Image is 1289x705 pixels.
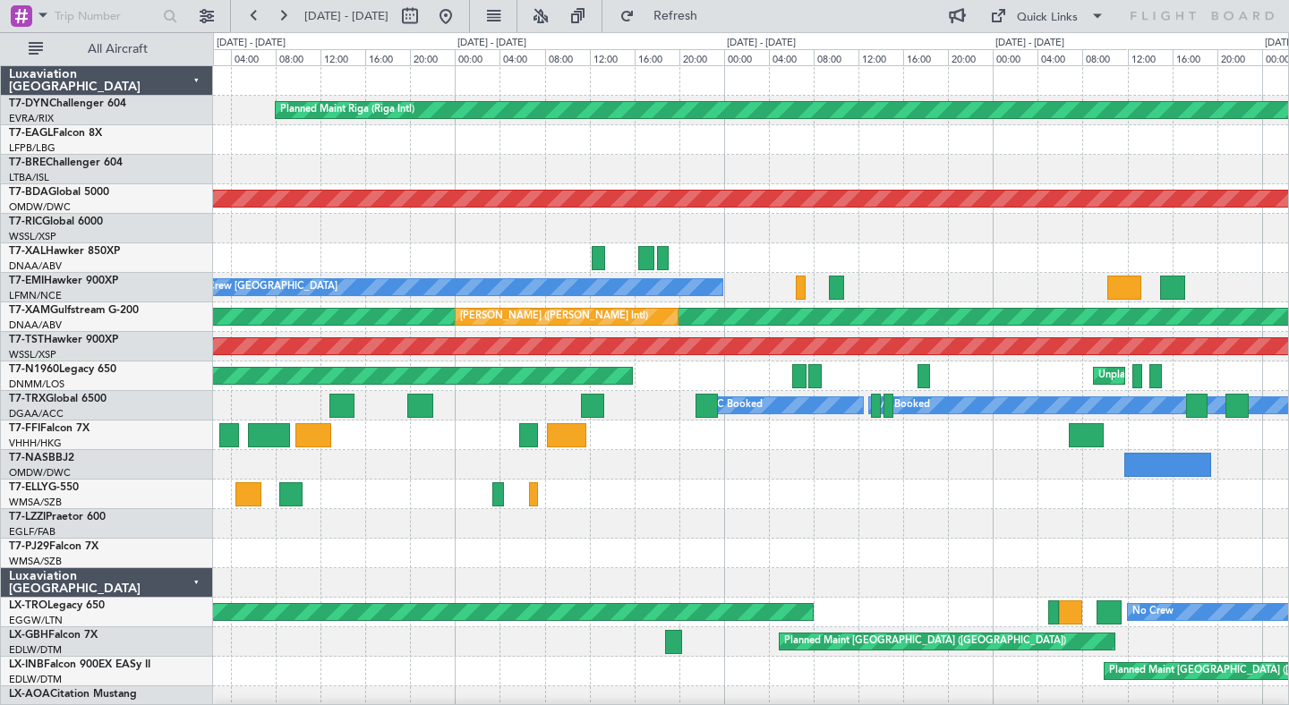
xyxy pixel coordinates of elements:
div: 20:00 [1217,49,1262,65]
a: DNMM/LOS [9,378,64,391]
div: [DATE] - [DATE] [995,36,1064,51]
a: VHHH/HKG [9,437,62,450]
span: T7-TST [9,335,44,345]
div: No Crew [1132,599,1174,625]
button: Quick Links [981,2,1114,30]
div: 04:00 [1037,49,1082,65]
div: 08:00 [545,49,590,65]
span: LX-GBH [9,630,48,641]
a: WSSL/XSP [9,230,56,243]
a: LTBA/ISL [9,171,49,184]
a: T7-DYNChallenger 604 [9,98,126,109]
a: WMSA/SZB [9,555,62,568]
a: EGLF/FAB [9,525,55,539]
span: T7-ELLY [9,482,48,493]
span: [DATE] - [DATE] [304,8,388,24]
a: OMDW/DWC [9,200,71,214]
div: 00:00 [724,49,769,65]
div: 08:00 [276,49,320,65]
a: T7-PJ29Falcon 7X [9,541,98,552]
a: T7-XAMGulfstream G-200 [9,305,139,316]
span: T7-DYN [9,98,49,109]
span: LX-TRO [9,600,47,611]
input: Trip Number [55,3,158,30]
span: T7-EAGL [9,128,53,139]
a: WSSL/XSP [9,348,56,361]
a: T7-TSTHawker 900XP [9,335,118,345]
div: 12:00 [1128,49,1173,65]
div: Planned Maint [GEOGRAPHIC_DATA] ([GEOGRAPHIC_DATA]) [784,628,1066,655]
a: T7-NASBBJ2 [9,453,74,463]
a: EDLW/DTM [9,643,62,657]
a: T7-LZZIPraetor 600 [9,512,106,522]
button: All Aircraft [20,35,194,64]
a: T7-BREChallenger 604 [9,157,123,168]
div: 20:00 [948,49,993,65]
div: 00:00 [455,49,499,65]
a: EGGW/LTN [9,614,63,627]
div: 12:00 [590,49,635,65]
a: EDLW/DTM [9,673,62,686]
span: LX-INB [9,659,44,670]
div: 16:00 [365,49,410,65]
a: T7-TRXGlobal 6500 [9,394,107,404]
span: LX-AOA [9,689,50,700]
a: WMSA/SZB [9,496,62,509]
div: 20:00 [679,49,724,65]
div: 04:00 [231,49,276,65]
a: EVRA/RIX [9,112,54,125]
span: T7-PJ29 [9,541,49,552]
div: 20:00 [410,49,455,65]
div: 04:00 [499,49,544,65]
a: T7-ELLYG-550 [9,482,79,493]
div: 16:00 [635,49,679,65]
a: DNAA/ABV [9,259,62,273]
a: LFPB/LBG [9,141,55,155]
div: 16:00 [903,49,948,65]
div: A/C Booked [706,392,763,419]
span: T7-XAM [9,305,50,316]
div: 04:00 [769,49,814,65]
a: T7-FFIFalcon 7X [9,423,90,434]
a: LFMN/NCE [9,289,62,302]
a: DGAA/ACC [9,407,64,420]
span: T7-N1960 [9,364,59,375]
div: Planned Maint Riga (Riga Intl) [280,97,414,123]
div: [PERSON_NAME] ([PERSON_NAME] Intl) [460,303,648,330]
a: LX-AOACitation Mustang [9,689,137,700]
a: T7-BDAGlobal 5000 [9,187,109,198]
div: 00:00 [993,49,1037,65]
span: All Aircraft [47,43,189,55]
div: 08:00 [1082,49,1127,65]
span: T7-BDA [9,187,48,198]
div: [DATE] - [DATE] [217,36,286,51]
span: T7-TRX [9,394,46,404]
div: A/C Booked [874,392,930,419]
a: DNAA/ABV [9,319,62,332]
a: LX-GBHFalcon 7X [9,630,98,641]
span: T7-FFI [9,423,40,434]
div: [DATE] - [DATE] [727,36,796,51]
span: T7-XAL [9,246,46,257]
div: 12:00 [320,49,365,65]
div: 12:00 [858,49,903,65]
a: T7-EMIHawker 900XP [9,276,118,286]
span: Refresh [638,10,713,22]
a: LX-INBFalcon 900EX EASy II [9,659,150,670]
div: Quick Links [1017,9,1078,27]
div: 08:00 [814,49,858,65]
div: 16:00 [1173,49,1217,65]
span: T7-BRE [9,157,46,168]
a: T7-XALHawker 850XP [9,246,120,257]
span: T7-NAS [9,453,48,463]
div: No Crew [GEOGRAPHIC_DATA] [191,274,337,301]
a: LX-TROLegacy 650 [9,600,105,611]
span: T7-LZZI [9,512,46,522]
button: Refresh [611,2,719,30]
a: T7-N1960Legacy 650 [9,364,116,375]
a: T7-EAGLFalcon 8X [9,128,102,139]
span: T7-RIC [9,217,42,227]
div: [DATE] - [DATE] [457,36,526,51]
span: T7-EMI [9,276,44,286]
a: T7-RICGlobal 6000 [9,217,103,227]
